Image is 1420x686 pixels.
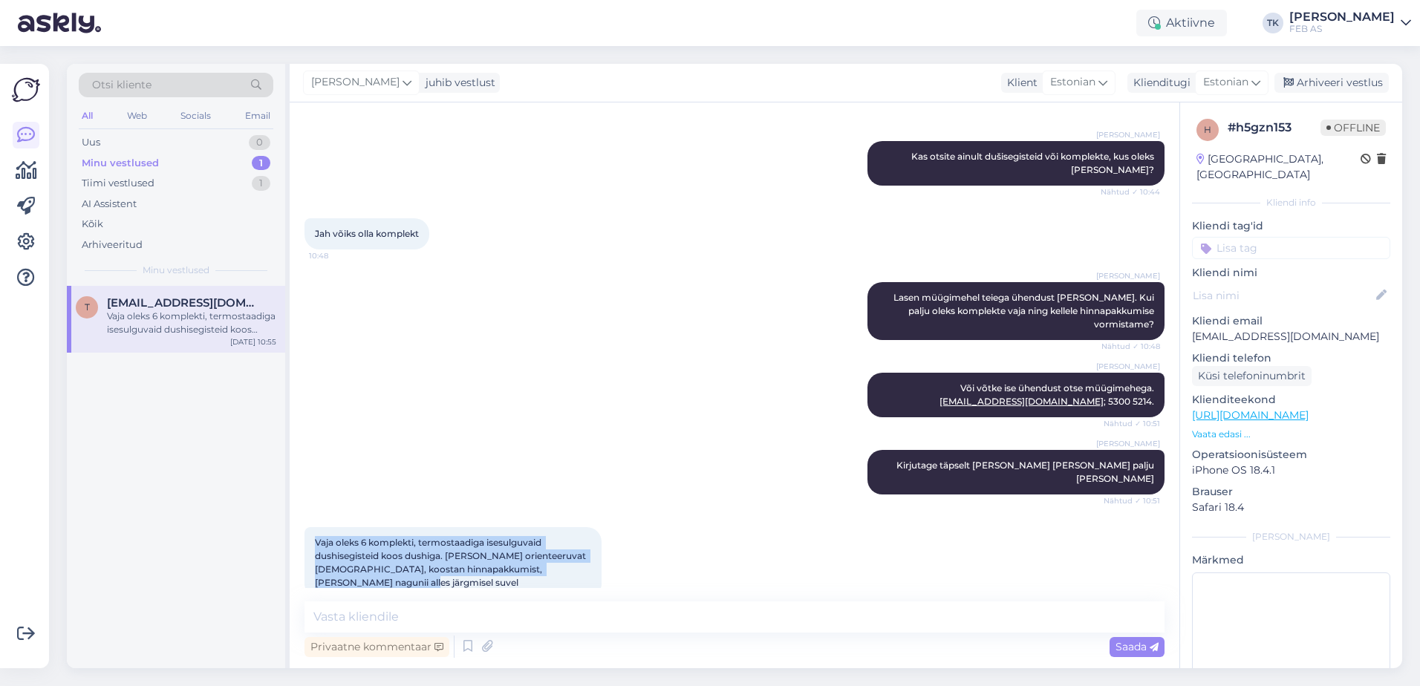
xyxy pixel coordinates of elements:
p: Märkmed [1192,552,1390,568]
span: Kirjutage täpselt [PERSON_NAME] [PERSON_NAME] palju [PERSON_NAME] [896,460,1156,484]
div: 1 [252,176,270,191]
span: Otsi kliente [92,77,152,93]
span: Lasen müügimehel teiega ühendust [PERSON_NAME]. Kui palju oleks komplekte vaja ning kellele hinna... [893,292,1156,330]
div: Tiimi vestlused [82,176,154,191]
div: Minu vestlused [82,156,159,171]
input: Lisa tag [1192,237,1390,259]
span: Jah võiks olla komplekt [315,228,419,239]
span: Nähtud ✓ 10:48 [1101,341,1160,352]
span: Saada [1116,640,1159,653]
p: Klienditeekond [1192,392,1390,408]
span: Estonian [1203,74,1248,91]
span: h [1204,124,1211,135]
p: Kliendi email [1192,313,1390,329]
div: Vaja oleks 6 komplekti, termostaadiga isesulguvaid dushisegisteid koos dushiga. [PERSON_NAME] ori... [107,310,276,336]
p: Kliendi telefon [1192,350,1390,366]
div: Kliendi info [1192,196,1390,209]
p: Safari 18.4 [1192,500,1390,515]
div: Socials [177,106,214,125]
span: Offline [1320,120,1386,136]
p: Kliendi nimi [1192,265,1390,281]
p: iPhone OS 18.4.1 [1192,463,1390,478]
div: TK [1263,13,1283,33]
div: 0 [249,135,270,150]
div: Küsi telefoninumbrit [1192,366,1312,386]
span: Kas otsite ainult dušisegisteid või komplekte, kus oleks [PERSON_NAME]? [911,151,1156,175]
a: [EMAIL_ADDRESS][DOMAIN_NAME] [939,396,1104,407]
a: [PERSON_NAME]FEB AS [1289,11,1411,35]
span: Nähtud ✓ 10:51 [1104,418,1160,429]
div: Klient [1001,75,1038,91]
div: [PERSON_NAME] [1289,11,1395,23]
p: Vaata edasi ... [1192,428,1390,441]
img: Askly Logo [12,76,40,104]
div: [DATE] 10:55 [230,336,276,347]
div: Arhiveeritud [82,238,143,252]
input: Lisa nimi [1193,287,1373,304]
div: [GEOGRAPHIC_DATA], [GEOGRAPHIC_DATA] [1196,151,1361,183]
div: Web [124,106,150,125]
span: Tanel.kund@mail.ee [107,296,261,310]
div: 1 [252,156,270,171]
p: [EMAIL_ADDRESS][DOMAIN_NAME] [1192,329,1390,344]
div: # h5gzn153 [1228,119,1320,137]
div: Aktiivne [1136,10,1227,36]
span: Nähtud ✓ 10:51 [1104,495,1160,506]
span: Või võtke ise ühendust otse müügimehega. ; 5300 5214. [939,382,1154,407]
div: All [79,106,96,125]
span: Estonian [1050,74,1095,91]
p: Brauser [1192,484,1390,500]
a: [URL][DOMAIN_NAME] [1192,408,1309,422]
p: Operatsioonisüsteem [1192,447,1390,463]
div: Uus [82,135,100,150]
div: Email [242,106,273,125]
div: Kõik [82,217,103,232]
div: AI Assistent [82,197,137,212]
div: Klienditugi [1127,75,1191,91]
div: Privaatne kommentaar [304,637,449,657]
p: Kliendi tag'id [1192,218,1390,234]
div: [PERSON_NAME] [1192,530,1390,543]
span: Nähtud ✓ 10:44 [1101,186,1160,197]
span: [PERSON_NAME] [1096,129,1160,140]
span: 10:48 [309,250,365,261]
span: [PERSON_NAME] [1096,361,1160,372]
div: juhib vestlust [420,75,495,91]
span: [PERSON_NAME] [1096,438,1160,449]
div: Arhiveeri vestlus [1274,73,1389,93]
span: Minu vestlused [143,264,209,277]
div: FEB AS [1289,23,1395,35]
span: [PERSON_NAME] [311,74,400,91]
span: Vaja oleks 6 komplekti, termostaadiga isesulguvaid dushisegisteid koos dushiga. [PERSON_NAME] ori... [315,537,588,588]
span: [PERSON_NAME] [1096,270,1160,281]
span: T [85,301,90,313]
